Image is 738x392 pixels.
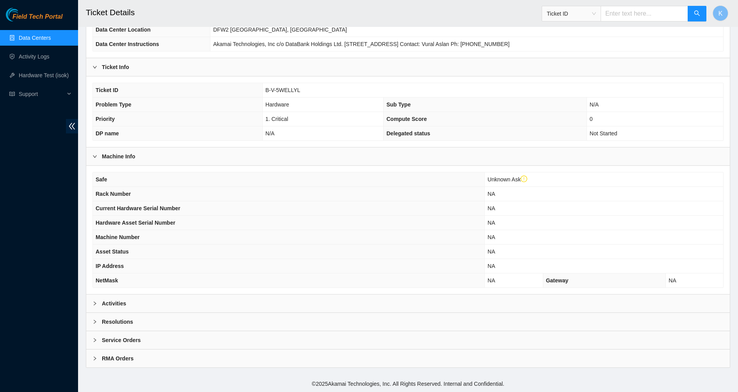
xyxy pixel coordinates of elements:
[265,87,300,93] span: B-V-5WELLYL
[102,63,129,71] b: Ticket Info
[102,354,133,363] b: RMA Orders
[590,130,617,137] span: Not Started
[590,116,593,122] span: 0
[688,6,706,21] button: search
[96,41,159,47] span: Data Center Instructions
[19,35,51,41] a: Data Centers
[86,58,730,76] div: Ticket Info
[86,294,730,312] div: Activities
[96,87,118,93] span: Ticket ID
[96,176,107,183] span: Safe
[86,331,730,349] div: Service Orders
[102,152,135,161] b: Machine Info
[6,14,62,24] a: Akamai TechnologiesField Tech Portal
[265,116,288,122] span: 1. Critical
[265,130,274,137] span: N/A
[102,299,126,308] b: Activities
[96,220,175,226] span: Hardware Asset Serial Number
[6,8,39,21] img: Akamai Technologies
[213,41,509,47] span: Akamai Technologies, Inc c/o DataBank Holdings Ltd. [STREET_ADDRESS] Contact: Vural Aslan Ph: [PH...
[92,154,97,159] span: right
[713,5,728,21] button: K
[19,86,65,102] span: Support
[694,10,700,18] span: search
[521,176,528,183] span: exclamation-circle
[96,116,115,122] span: Priority
[9,91,15,97] span: read
[96,234,140,240] span: Machine Number
[66,119,78,133] span: double-left
[86,313,730,331] div: Resolutions
[546,277,569,284] span: Gateway
[96,27,151,33] span: Data Center Location
[12,13,62,21] span: Field Tech Portal
[265,101,289,108] span: Hardware
[601,6,688,21] input: Enter text here...
[718,9,723,18] span: K
[669,277,676,284] span: NA
[96,130,119,137] span: DP name
[96,263,124,269] span: IP Address
[92,319,97,324] span: right
[547,8,596,20] span: Ticket ID
[487,176,527,183] span: Unknown Ask
[487,234,495,240] span: NA
[92,301,97,306] span: right
[96,248,129,255] span: Asset Status
[92,338,97,342] span: right
[102,318,133,326] b: Resolutions
[487,248,495,255] span: NA
[96,191,131,197] span: Rack Number
[19,72,69,78] a: Hardware Test (isok)
[213,27,347,33] span: DFW2 [GEOGRAPHIC_DATA], [GEOGRAPHIC_DATA]
[386,101,411,108] span: Sub Type
[92,65,97,69] span: right
[102,336,141,344] b: Service Orders
[19,53,50,60] a: Activity Logs
[386,116,427,122] span: Compute Score
[386,130,430,137] span: Delegated status
[487,205,495,211] span: NA
[78,376,738,392] footer: © 2025 Akamai Technologies, Inc. All Rights Reserved. Internal and Confidential.
[92,356,97,361] span: right
[96,101,132,108] span: Problem Type
[487,277,495,284] span: NA
[86,147,730,165] div: Machine Info
[96,277,118,284] span: NetMask
[487,191,495,197] span: NA
[86,349,730,367] div: RMA Orders
[487,263,495,269] span: NA
[487,220,495,226] span: NA
[590,101,599,108] span: N/A
[96,205,180,211] span: Current Hardware Serial Number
